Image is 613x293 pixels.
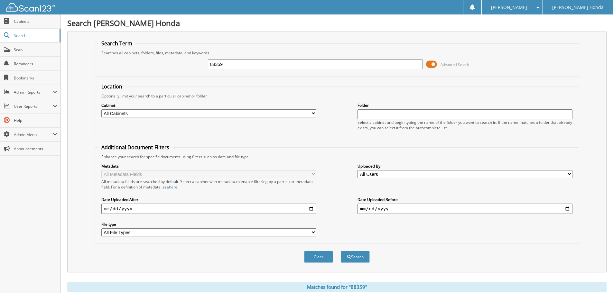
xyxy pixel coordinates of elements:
[358,163,572,169] label: Uploaded By
[98,154,576,160] div: Enhance your search for specific documents using filters such as date and file type.
[358,197,572,202] label: Date Uploaded Before
[101,204,316,214] input: start
[101,197,316,202] label: Date Uploaded After
[491,5,527,9] span: [PERSON_NAME]
[98,40,135,47] legend: Search Term
[14,104,53,109] span: User Reports
[358,103,572,108] label: Folder
[358,120,572,131] div: Select a cabinet and begin typing the name of the folder you want to search in. If the name match...
[14,75,57,81] span: Bookmarks
[14,47,57,52] span: Scan
[441,62,469,67] span: Advanced Search
[14,33,56,38] span: Search
[14,132,53,137] span: Admin Menu
[98,144,172,151] legend: Additional Document Filters
[14,146,57,151] span: Announcements
[101,222,316,227] label: File type
[14,61,57,67] span: Reminders
[6,3,55,12] img: scan123-logo-white.svg
[98,93,576,99] div: Optionally limit your search to a particular cabinet or folder
[341,251,370,263] button: Search
[98,50,576,56] div: Searches all cabinets, folders, files, metadata, and keywords
[14,118,57,123] span: Help
[67,282,607,292] div: Matches found for "88359"
[101,103,316,108] label: Cabinet
[101,163,316,169] label: Metadata
[304,251,333,263] button: Clear
[552,5,604,9] span: [PERSON_NAME] Honda
[67,18,607,28] h1: Search [PERSON_NAME] Honda
[14,19,57,24] span: Cabinets
[98,83,125,90] legend: Location
[101,179,316,190] div: All metadata fields are searched by default. Select a cabinet with metadata to enable filtering b...
[358,204,572,214] input: end
[169,184,177,190] a: here
[14,89,53,95] span: Admin Reports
